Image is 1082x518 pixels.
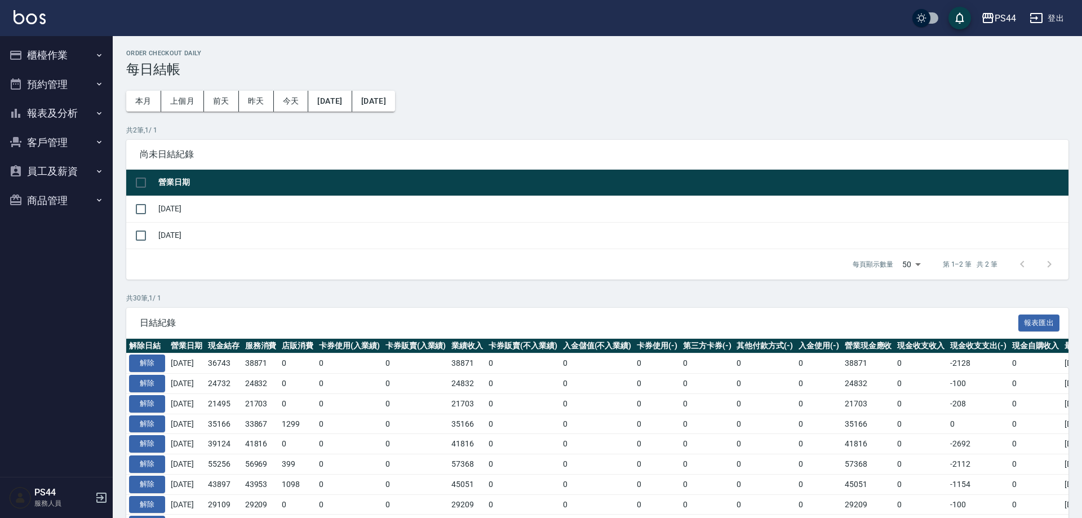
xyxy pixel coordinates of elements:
th: 第三方卡券(-) [680,339,734,353]
td: 0 [486,374,560,394]
td: 0 [316,414,383,434]
th: 解除日結 [126,339,168,353]
td: 0 [316,474,383,494]
td: 0 [383,474,449,494]
td: 0 [486,494,560,515]
button: 登出 [1025,8,1068,29]
td: 0 [383,374,449,394]
td: 0 [279,374,316,394]
td: [DATE] [168,393,205,414]
td: 0 [680,474,734,494]
td: [DATE] [168,454,205,475]
td: 0 [316,434,383,454]
td: 24832 [842,374,895,394]
td: 0 [796,494,842,515]
td: 0 [486,454,560,475]
td: 0 [279,494,316,515]
td: [DATE] [156,222,1068,249]
td: 0 [734,454,796,475]
td: 0 [279,393,316,414]
td: 0 [383,494,449,515]
td: -2692 [947,434,1009,454]
th: 營業現金應收 [842,339,895,353]
button: PS44 [977,7,1021,30]
td: 45051 [842,474,895,494]
td: 0 [894,374,947,394]
td: [DATE] [168,374,205,394]
td: 55256 [205,454,242,475]
div: 50 [898,249,925,280]
td: 0 [634,374,680,394]
button: 本月 [126,91,161,112]
td: 0 [634,454,680,475]
td: 29109 [205,494,242,515]
td: 0 [560,353,635,374]
td: 0 [560,494,635,515]
td: 57368 [842,454,895,475]
td: 0 [680,393,734,414]
td: 0 [796,414,842,434]
button: 櫃檯作業 [5,41,108,70]
td: 35166 [205,414,242,434]
td: [DATE] [168,474,205,494]
td: 0 [486,353,560,374]
td: 0 [680,414,734,434]
td: 0 [383,353,449,374]
h5: PS44 [34,487,92,498]
td: 41816 [242,434,280,454]
button: 解除 [129,435,165,453]
button: [DATE] [352,91,395,112]
td: 29209 [449,494,486,515]
td: 0 [560,374,635,394]
td: 0 [634,474,680,494]
th: 營業日期 [168,339,205,353]
td: 0 [1009,414,1062,434]
td: 0 [680,454,734,475]
td: 35166 [842,414,895,434]
td: 0 [796,474,842,494]
td: 0 [383,393,449,414]
td: 0 [383,454,449,475]
button: 昨天 [239,91,274,112]
td: 0 [634,353,680,374]
th: 卡券使用(入業績) [316,339,383,353]
th: 卡券販賣(不入業績) [486,339,560,353]
td: 36743 [205,353,242,374]
td: 0 [796,434,842,454]
td: 57368 [449,454,486,475]
td: 0 [680,494,734,515]
td: -208 [947,393,1009,414]
td: 0 [560,454,635,475]
td: 21703 [449,393,486,414]
button: 報表及分析 [5,99,108,128]
button: 解除 [129,375,165,392]
td: 0 [1009,353,1062,374]
td: 0 [634,434,680,454]
td: 0 [894,353,947,374]
td: 0 [1009,374,1062,394]
td: [DATE] [168,353,205,374]
td: 0 [734,393,796,414]
td: 0 [894,494,947,515]
td: 0 [680,353,734,374]
th: 入金儲值(不入業績) [560,339,635,353]
td: 1299 [279,414,316,434]
td: [DATE] [168,414,205,434]
td: 0 [316,393,383,414]
button: 報表匯出 [1018,315,1060,332]
h2: Order checkout daily [126,50,1068,57]
td: 0 [560,393,635,414]
td: 0 [734,494,796,515]
td: 399 [279,454,316,475]
td: 21703 [242,393,280,414]
td: 0 [734,474,796,494]
button: 客戶管理 [5,128,108,157]
td: 0 [1009,434,1062,454]
th: 業績收入 [449,339,486,353]
td: 0 [634,494,680,515]
td: 0 [894,414,947,434]
td: 0 [734,434,796,454]
td: 56969 [242,454,280,475]
button: 解除 [129,355,165,372]
td: 0 [486,393,560,414]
